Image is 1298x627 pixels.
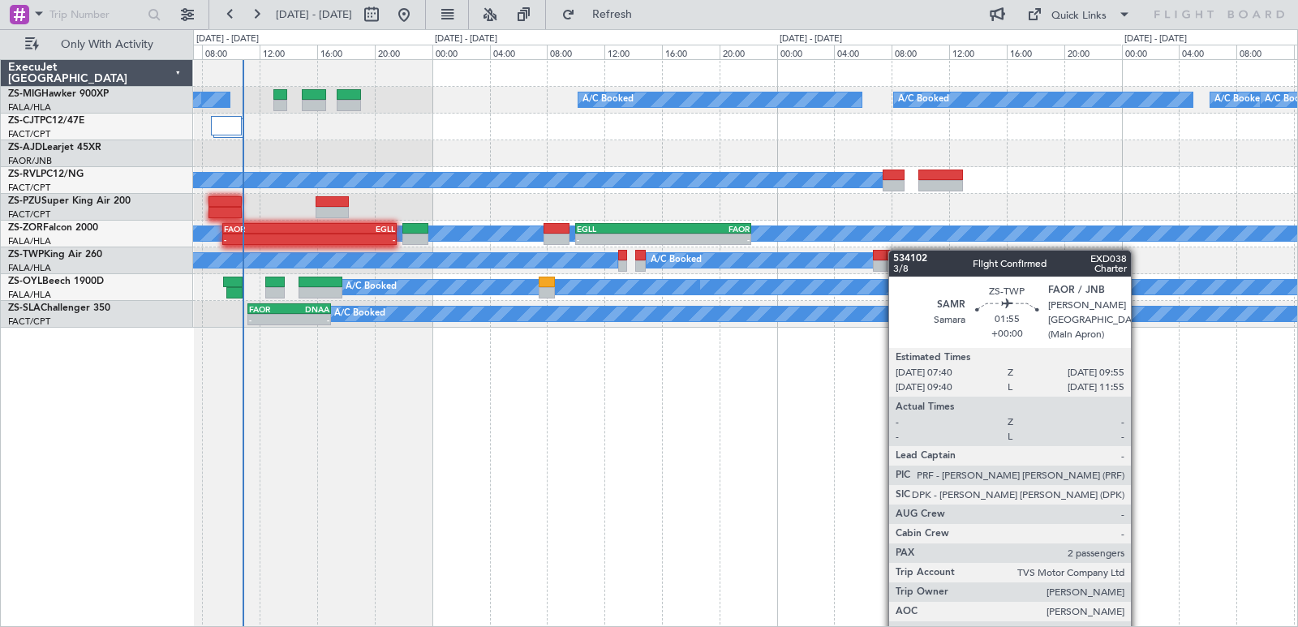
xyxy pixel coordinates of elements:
a: FALA/HLA [8,289,51,301]
a: ZS-OYLBeech 1900D [8,277,104,286]
div: DNAA [289,304,329,314]
span: ZS-AJD [8,143,42,152]
div: 08:00 [547,45,604,59]
a: FALA/HLA [8,262,51,274]
div: 00:00 [777,45,835,59]
div: 04:00 [1179,45,1236,59]
div: A/C Booked [334,302,385,326]
div: - [577,234,664,244]
div: 04:00 [490,45,548,59]
span: ZS-MIG [8,89,41,99]
div: 12:00 [949,45,1007,59]
span: ZS-TWP [8,250,44,260]
div: FAOR [224,224,310,234]
a: FACT/CPT [8,316,50,328]
span: ZS-RVL [8,170,41,179]
div: A/C Booked [651,248,702,273]
a: ZS-AJDLearjet 45XR [8,143,101,152]
a: ZS-MIGHawker 900XP [8,89,109,99]
div: 08:00 [1236,45,1294,59]
a: FACT/CPT [8,128,50,140]
div: [DATE] - [DATE] [780,32,842,46]
a: ZS-TWPKing Air 260 [8,250,102,260]
div: A/C Booked [898,88,949,112]
div: 08:00 [202,45,260,59]
div: 20:00 [720,45,777,59]
a: ZS-RVLPC12/NG [8,170,84,179]
div: 12:00 [260,45,317,59]
button: Refresh [554,2,651,28]
div: - [663,234,750,244]
a: FALA/HLA [8,235,51,247]
span: Refresh [578,9,647,20]
span: Only With Activity [42,39,171,50]
div: 16:00 [1007,45,1064,59]
a: FACT/CPT [8,182,50,194]
div: FAOR [663,224,750,234]
a: ZS-CJTPC12/47E [8,116,84,126]
div: - [224,234,310,244]
div: - [249,315,290,324]
div: - [309,234,395,244]
div: 12:00 [604,45,662,59]
a: FACT/CPT [8,208,50,221]
span: ZS-SLA [8,303,41,313]
a: ZS-ZORFalcon 2000 [8,223,98,233]
span: ZS-CJT [8,116,40,126]
span: ZS-ZOR [8,223,43,233]
span: ZS-PZU [8,196,41,206]
input: Trip Number [49,2,143,27]
div: [DATE] - [DATE] [1124,32,1187,46]
div: EGLL [309,224,395,234]
div: A/C Booked [582,88,634,112]
div: 20:00 [1064,45,1122,59]
div: [DATE] - [DATE] [196,32,259,46]
a: FAOR/JNB [8,155,52,167]
a: FALA/HLA [8,101,51,114]
div: A/C Booked [1214,88,1266,112]
div: 04:00 [834,45,892,59]
a: ZS-SLAChallenger 350 [8,303,110,313]
div: EGLL [577,224,664,234]
div: 16:00 [662,45,720,59]
div: 20:00 [375,45,432,59]
button: Quick Links [1019,2,1139,28]
div: [DATE] - [DATE] [435,32,497,46]
div: FAOR [249,304,290,314]
span: ZS-OYL [8,277,42,286]
div: Quick Links [1051,8,1107,24]
div: 00:00 [432,45,490,59]
div: A/C Booked [346,275,397,299]
a: ZS-PZUSuper King Air 200 [8,196,131,206]
button: Only With Activity [18,32,176,58]
div: - [289,315,329,324]
span: [DATE] - [DATE] [276,7,352,22]
div: 16:00 [317,45,375,59]
div: 00:00 [1122,45,1180,59]
div: 08:00 [892,45,949,59]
